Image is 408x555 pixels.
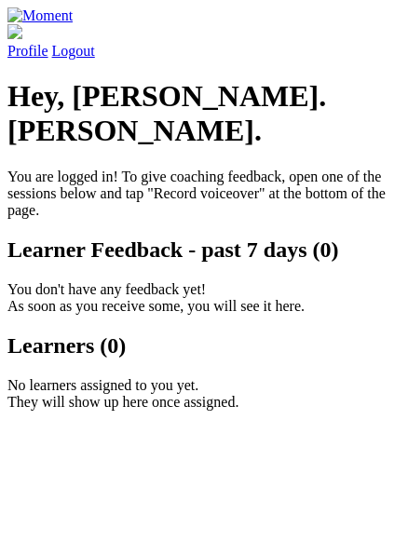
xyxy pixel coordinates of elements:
[7,24,401,59] a: Profile
[7,237,401,263] h2: Learner Feedback - past 7 days (0)
[52,43,95,59] a: Logout
[7,7,73,24] img: Moment
[7,377,401,411] p: No learners assigned to you yet. They will show up here once assigned.
[7,333,401,359] h2: Learners (0)
[7,281,401,315] p: You don't have any feedback yet! As soon as you receive some, you will see it here.
[7,24,22,39] img: default_avatar-b4e2223d03051bc43aaaccfb402a43260a3f17acc7fafc1603fdf008d6cba3c9.png
[7,79,401,148] h1: Hey, [PERSON_NAME].[PERSON_NAME].
[7,169,401,219] p: You are logged in! To give coaching feedback, open one of the sessions below and tap "Record voic...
